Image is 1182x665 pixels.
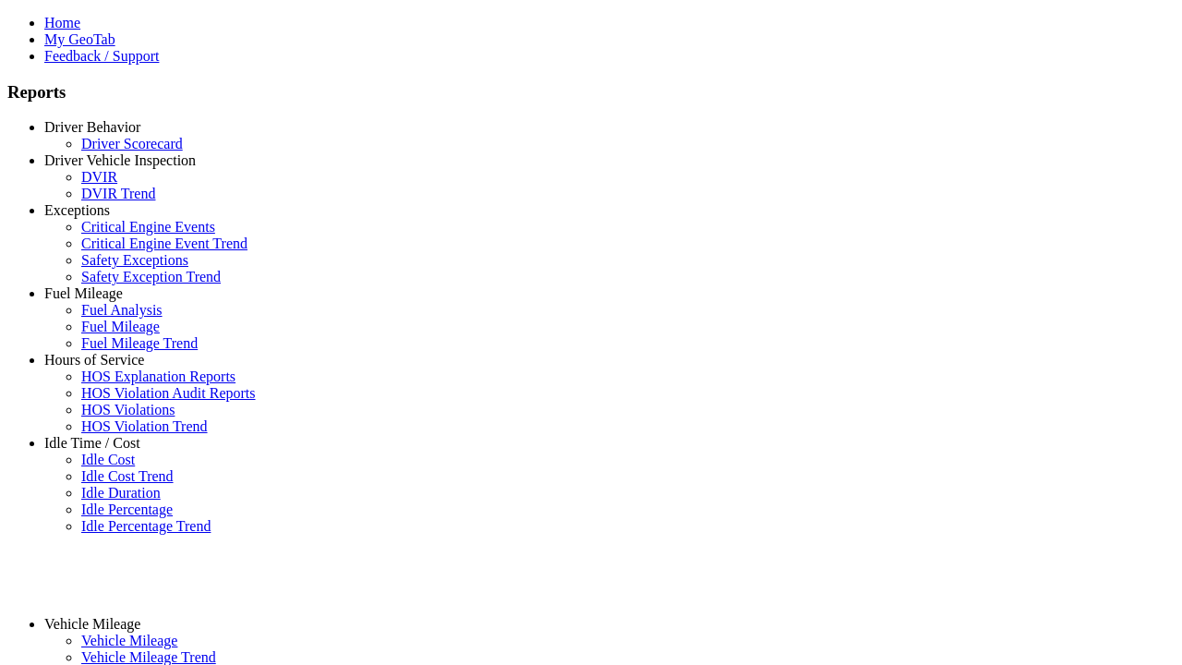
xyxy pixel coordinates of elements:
[81,252,188,268] a: Safety Exceptions
[81,468,174,484] a: Idle Cost Trend
[44,119,140,135] a: Driver Behavior
[81,518,211,534] a: Idle Percentage Trend
[81,236,247,251] a: Critical Engine Event Trend
[44,15,80,30] a: Home
[81,385,256,401] a: HOS Violation Audit Reports
[81,302,163,318] a: Fuel Analysis
[81,452,135,467] a: Idle Cost
[81,169,117,185] a: DVIR
[81,319,160,334] a: Fuel Mileage
[81,402,175,417] a: HOS Violations
[7,82,1175,103] h3: Reports
[44,152,196,168] a: Driver Vehicle Inspection
[81,633,177,648] a: Vehicle Mileage
[44,48,159,64] a: Feedback / Support
[44,616,140,632] a: Vehicle Mileage
[81,269,221,284] a: Safety Exception Trend
[81,418,208,434] a: HOS Violation Trend
[81,502,173,517] a: Idle Percentage
[81,136,183,151] a: Driver Scorecard
[81,186,155,201] a: DVIR Trend
[44,31,115,47] a: My GeoTab
[81,485,161,501] a: Idle Duration
[81,219,215,235] a: Critical Engine Events
[44,285,123,301] a: Fuel Mileage
[81,335,198,351] a: Fuel Mileage Trend
[81,649,216,665] a: Vehicle Mileage Trend
[44,202,110,218] a: Exceptions
[44,435,140,451] a: Idle Time / Cost
[81,369,235,384] a: HOS Explanation Reports
[44,352,144,368] a: Hours of Service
